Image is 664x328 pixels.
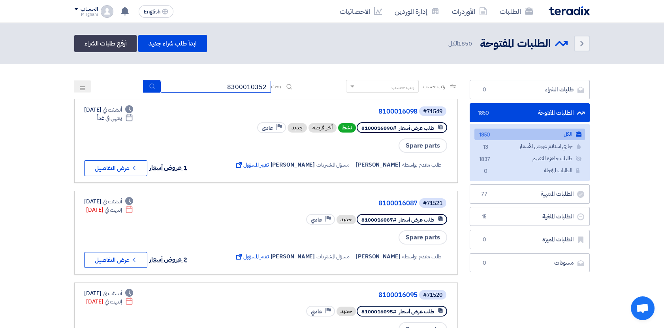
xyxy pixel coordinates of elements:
[631,296,655,320] div: Open chat
[333,2,388,21] a: الاحصائيات
[481,155,490,164] span: 1837
[402,252,442,261] span: طلب مقدم بواسطة
[260,292,418,299] a: 8100016095
[423,82,445,91] span: رتب حسب
[448,39,474,48] span: الكل
[149,255,187,264] span: 2 عروض أسعار
[86,206,133,214] div: [DATE]
[480,36,551,51] h2: الطلبات المفتوحة
[149,163,187,173] span: 1 عروض أسعار
[423,292,442,298] div: #71520
[388,2,446,21] a: إدارة الموردين
[480,213,489,221] span: 15
[399,124,434,132] span: طلب عرض أسعار
[337,215,356,224] div: جديد
[481,143,490,152] span: 13
[84,106,133,114] div: [DATE]
[474,153,585,165] a: طلبات جاهزة للتقييم
[470,103,590,123] a: الطلبات المفتوحة1850
[288,123,307,133] div: جديد
[480,259,489,267] span: 0
[81,6,98,13] div: الحساب
[481,131,490,139] span: 1850
[549,6,590,15] img: Teradix logo
[101,5,113,18] img: profile_test.png
[446,2,493,21] a: الأوردرات
[311,216,322,224] span: عادي
[423,201,442,206] div: #71521
[316,161,350,169] span: مسؤل المشتريات
[338,123,356,133] span: نشط
[493,2,539,21] a: الطلبات
[480,109,489,117] span: 1850
[399,138,447,153] span: Spare parts
[470,253,590,273] a: مسودات0
[74,12,98,17] div: Mirghani
[311,308,322,315] span: عادي
[74,35,137,52] a: أرفع طلبات الشراء
[399,230,447,245] span: Spare parts
[270,252,315,261] span: [PERSON_NAME]
[139,5,173,18] button: English
[361,216,396,224] span: #8100016087
[399,308,434,315] span: طلب عرض أسعار
[270,161,315,169] span: [PERSON_NAME]
[103,197,122,206] span: أنشئت في
[138,35,207,52] a: ابدأ طلب شراء جديد
[470,207,590,226] a: الطلبات الملغية15
[86,298,133,306] div: [DATE]
[103,289,122,298] span: أنشئت في
[105,298,122,306] span: إنتهت في
[474,129,585,140] a: الكل
[271,82,281,91] span: بحث
[470,230,590,249] a: الطلبات المميزة0
[391,83,414,91] div: رتب حسب
[458,39,472,48] span: 1850
[480,86,489,94] span: 0
[260,200,418,207] a: 8100016087
[470,80,590,99] a: طلبات الشراء0
[105,206,122,214] span: إنتهت في
[423,109,442,114] div: #71549
[144,9,160,15] span: English
[84,160,147,176] button: عرض التفاصيل
[337,307,356,316] div: جديد
[356,161,401,169] span: [PERSON_NAME]
[84,252,147,268] button: عرض التفاصيل
[97,114,133,122] div: غداً
[481,167,490,176] span: 0
[262,124,273,132] span: عادي
[470,184,590,204] a: الطلبات المنتهية77
[361,124,396,132] span: #8100016098
[308,123,337,133] div: أخر فرصة
[84,289,133,298] div: [DATE]
[361,308,396,315] span: #8100016095
[105,114,122,122] span: ينتهي في
[480,190,489,198] span: 77
[474,141,585,152] a: جاري استلام عروض الأسعار
[480,236,489,244] span: 0
[160,81,271,93] input: ابحث بعنوان أو رقم الطلب
[235,161,269,169] span: تغيير المسؤول
[103,106,122,114] span: أنشئت في
[235,252,269,261] span: تغيير المسؤول
[356,252,401,261] span: [PERSON_NAME]
[84,197,133,206] div: [DATE]
[474,165,585,176] a: الطلبات المؤجلة
[402,161,442,169] span: طلب مقدم بواسطة
[399,216,434,224] span: طلب عرض أسعار
[260,108,418,115] a: 8100016098
[316,252,350,261] span: مسؤل المشتريات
